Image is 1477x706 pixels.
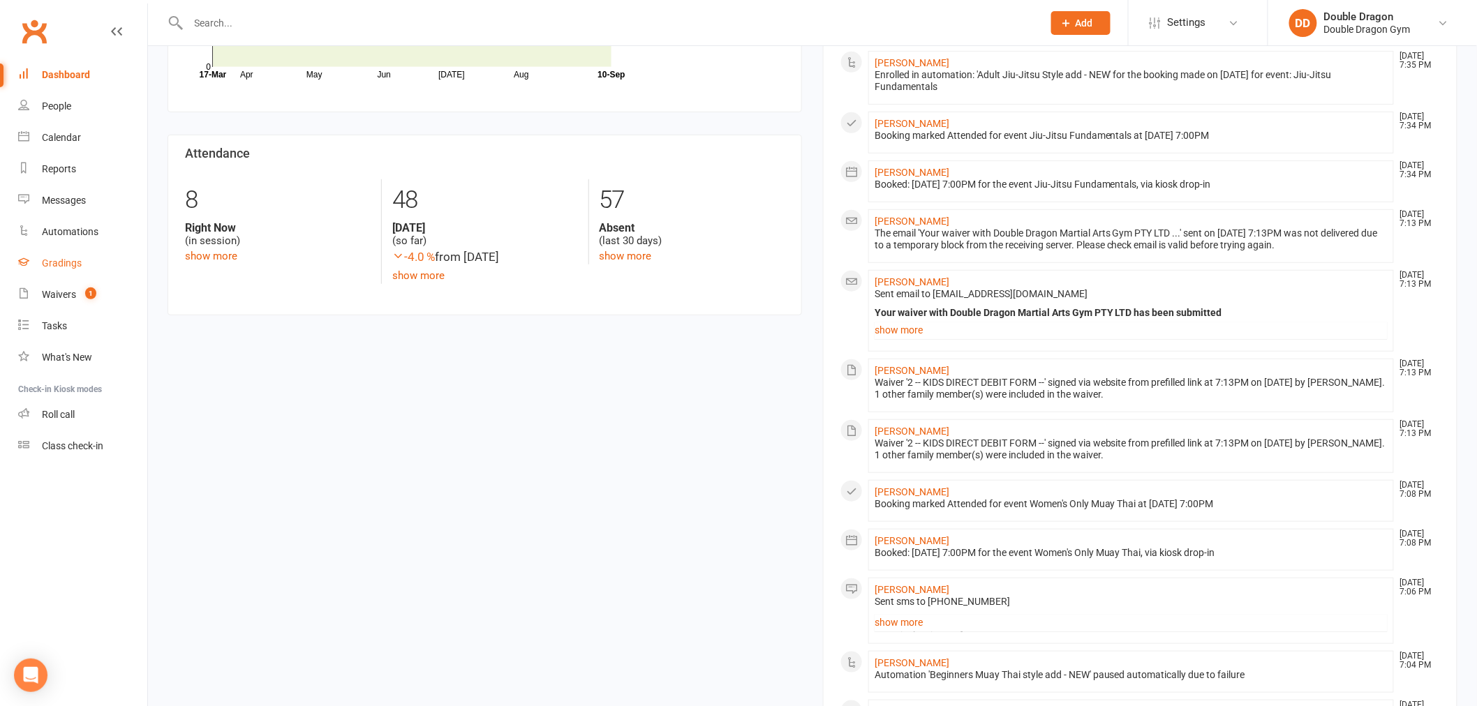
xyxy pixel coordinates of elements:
div: Booking marked Attended for event Women's Only Muay Thai at [DATE] 7:00PM [875,498,1388,510]
a: [PERSON_NAME] [875,216,949,227]
a: show more [875,320,1388,340]
span: Add [1076,17,1093,29]
a: What's New [18,342,147,373]
time: [DATE] 7:13 PM [1393,359,1439,377]
div: Roll call [42,409,75,420]
a: Messages [18,185,147,216]
div: Dashboard [42,69,90,80]
div: DD [1289,9,1317,37]
a: [PERSON_NAME] [875,584,949,595]
span: Settings [1168,7,1206,38]
div: (last 30 days) [600,221,785,248]
strong: [DATE] [392,221,577,234]
div: People [42,100,71,112]
div: Double Dragon Gym [1324,23,1411,36]
div: The email 'Your waiver with Double Dragon Martial Arts Gym PTY LTD ...' sent on [DATE] 7:13PM was... [875,227,1388,251]
span: Sent sms to [PHONE_NUMBER] [875,596,1010,607]
div: Waiver '2 -- KIDS DIRECT DEBIT FORM --' signed via website from prefilled link at 7:13PM on [DATE... [875,437,1388,461]
div: Tasks [42,320,67,331]
div: 57 [600,179,785,221]
input: Search... [184,13,1033,33]
div: Open Intercom Messenger [14,659,47,692]
div: Booked: [DATE] 7:00PM for the event Jiu-Jitsu Fundamentals, via kiosk drop-in [875,179,1388,190]
a: Automations [18,216,147,248]
div: 8 [185,179,371,221]
div: Class check-in [42,440,103,451]
a: show more [600,250,652,262]
div: Booking marked Attended for event Jiu-Jitsu Fundamentals at [DATE] 7:00PM [875,130,1388,142]
span: -4.0 % [392,250,435,264]
span: Sent email to [EMAIL_ADDRESS][DOMAIN_NAME] [875,288,1088,299]
a: Reports [18,153,147,185]
a: Calendar [18,122,147,153]
div: Enrolled in automation: 'Adult Jiu-Jitsu Style add - NEW' for the booking made on [DATE] for even... [875,69,1388,93]
div: Waiver '2 -- KIDS DIRECT DEBIT FORM --' signed via website from prefilled link at 7:13PM on [DATE... [875,377,1388,400]
a: Waivers 1 [18,279,147,310]
a: [PERSON_NAME] [875,535,949,546]
div: What's New [42,352,92,363]
time: [DATE] 7:35 PM [1393,52,1439,70]
div: Automations [42,226,98,237]
a: show more [185,250,237,262]
a: Dashboard [18,59,147,91]
a: [PERSON_NAME] [875,657,949,668]
a: [PERSON_NAME] [875,167,949,178]
time: [DATE] 7:06 PM [1393,578,1439,596]
div: (in session) [185,221,371,248]
a: [PERSON_NAME] [875,57,949,68]
a: Roll call [18,399,147,430]
a: show more [875,613,1388,632]
a: show more [392,269,445,282]
time: [DATE] 7:34 PM [1393,112,1439,130]
div: Booked: [DATE] 7:00PM for the event Women's Only Muay Thai, via kiosk drop-in [875,547,1388,559]
div: 48 [392,179,577,221]
div: Waivers [42,289,76,300]
div: Reports [42,163,76,174]
div: (so far) [392,221,577,248]
a: [PERSON_NAME] [875,118,949,129]
time: [DATE] 7:08 PM [1393,481,1439,499]
time: [DATE] 7:08 PM [1393,529,1439,548]
div: Double Dragon [1324,10,1411,23]
strong: Right Now [185,221,371,234]
div: Automation 'Beginners Muay Thai style add - NEW' paused automatically due to failure [875,669,1388,681]
a: [PERSON_NAME] [875,426,949,437]
a: [PERSON_NAME] [875,486,949,497]
time: [DATE] 7:13 PM [1393,210,1439,228]
a: Tasks [18,310,147,342]
time: [DATE] 7:13 PM [1393,420,1439,438]
a: Class kiosk mode [18,430,147,462]
a: Gradings [18,248,147,279]
h3: Attendance [185,147,785,160]
div: Your waiver with Double Dragon Martial Arts Gym PTY LTD has been submitted [875,307,1388,319]
a: [PERSON_NAME] [875,276,949,287]
a: Clubworx [17,14,52,49]
time: [DATE] 7:34 PM [1393,161,1439,179]
button: Add [1051,11,1111,35]
strong: Absent [600,221,785,234]
div: Calendar [42,132,81,143]
div: from [DATE] [392,248,577,266]
span: 1 [85,287,96,299]
div: Gradings [42,257,82,269]
a: [PERSON_NAME] [875,365,949,376]
a: People [18,91,147,122]
div: Messages [42,195,86,206]
time: [DATE] 7:04 PM [1393,652,1439,670]
time: [DATE] 7:13 PM [1393,271,1439,289]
